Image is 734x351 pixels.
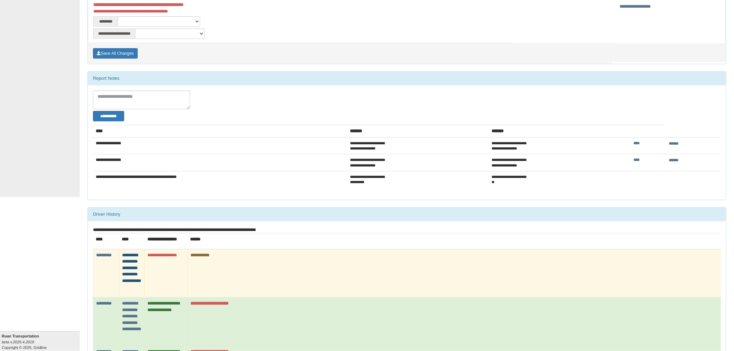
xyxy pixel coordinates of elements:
[88,71,726,85] div: Report Notes
[88,207,726,221] div: Driver History
[2,333,80,350] div: Copyright © 2025, Gridline
[93,111,124,121] button: Change Filter Options
[93,48,138,59] button: Save
[2,340,34,344] i: beta v.2025.4.2019
[2,334,39,338] b: Ruan Transportation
